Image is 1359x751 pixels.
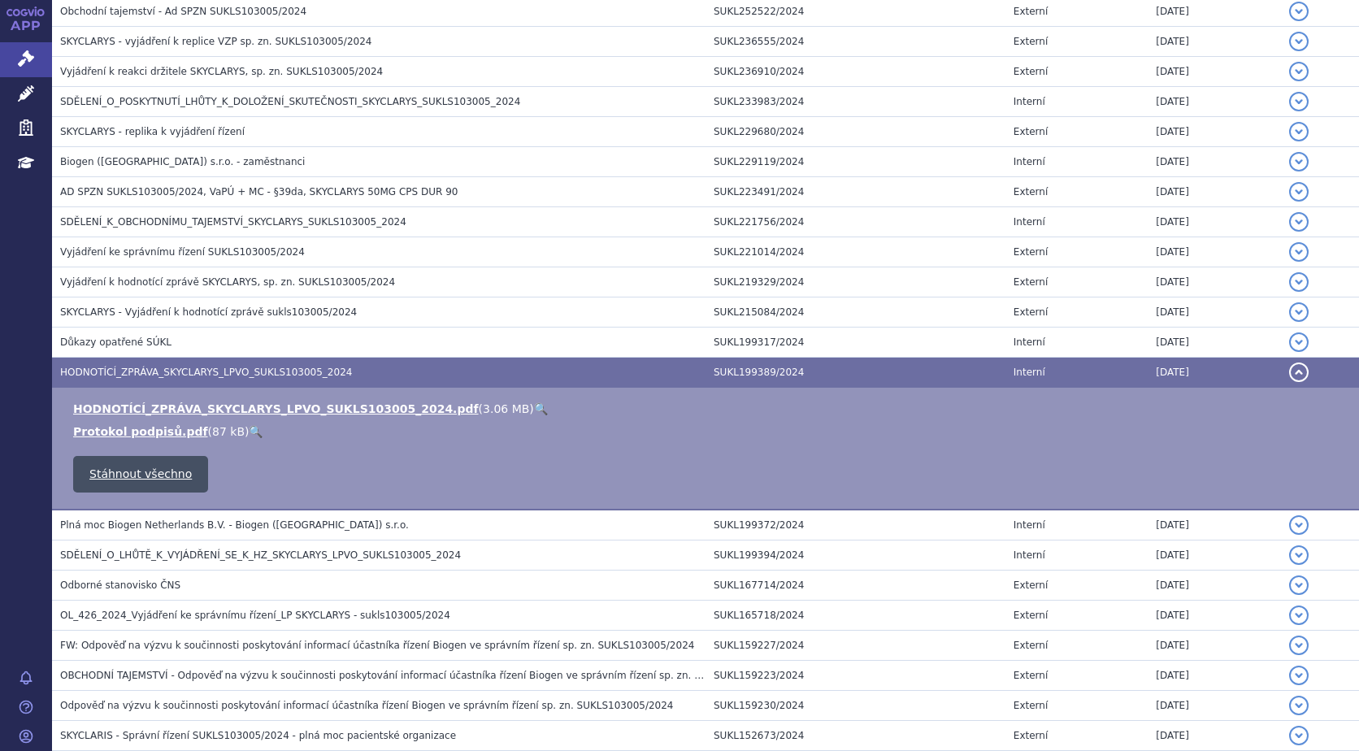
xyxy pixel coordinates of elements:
[1148,87,1281,117] td: [DATE]
[1014,670,1048,681] span: Externí
[706,510,1005,540] td: SUKL199372/2024
[1289,362,1309,382] button: detail
[1014,126,1048,137] span: Externí
[706,661,1005,691] td: SUKL159223/2024
[1014,306,1048,318] span: Externí
[1014,519,1045,531] span: Interní
[1289,122,1309,141] button: detail
[1148,358,1281,388] td: [DATE]
[706,571,1005,601] td: SUKL167714/2024
[1289,726,1309,745] button: detail
[1014,246,1048,258] span: Externí
[1289,575,1309,595] button: detail
[1014,96,1045,107] span: Interní
[60,549,461,561] span: SDĚLENÍ_O_LHŮTĚ_K_VYJÁDŘENÍ_SE_K_HZ_SKYCLARYS_LPVO_SUKLS103005_2024
[1289,242,1309,262] button: detail
[1014,700,1048,711] span: Externí
[60,367,352,378] span: HODNOTÍCÍ_ZPRÁVA_SKYCLARYS_LPVO_SUKLS103005_2024
[60,610,450,621] span: OL_426_2024_Vyjádření ke správnímu řízení_LP SKYCLARYS - sukls103005/2024
[60,96,520,107] span: SDĚLENÍ_O_POSKYTNUTÍ_LHŮTY_K_DOLOŽENÍ_SKUTEČNOSTI_SKYCLARYS_SUKLS103005_2024
[1014,276,1048,288] span: Externí
[1289,2,1309,21] button: detail
[1289,62,1309,81] button: detail
[73,456,208,493] a: Stáhnout všechno
[706,177,1005,207] td: SUKL223491/2024
[706,57,1005,87] td: SUKL236910/2024
[249,425,263,438] a: 🔍
[706,147,1005,177] td: SUKL229119/2024
[706,267,1005,297] td: SUKL219329/2024
[706,237,1005,267] td: SUKL221014/2024
[60,519,409,531] span: Plná moc Biogen Netherlands B.V. - Biogen (Czech Republic) s.r.o.
[60,246,305,258] span: Vyjádření ke správnímu řízení SUKLS103005/2024
[60,730,456,741] span: SKYCLARIS - Správní řízení SUKLS103005/2024 - plná moc pacientské organizace
[1148,57,1281,87] td: [DATE]
[534,402,548,415] a: 🔍
[706,631,1005,661] td: SUKL159227/2024
[706,601,1005,631] td: SUKL165718/2024
[60,6,306,17] span: Obchodní tajemství - Ad SPZN SUKLS103005/2024
[1148,661,1281,691] td: [DATE]
[73,402,479,415] a: HODNOTÍCÍ_ZPRÁVA_SKYCLARYS_LPVO_SUKLS103005_2024.pdf
[60,306,357,318] span: SKYCLARYS - Vyjádření k hodnotící zprávě sukls103005/2024
[60,186,458,198] span: AD SPZN SUKLS103005/2024, VaPÚ + MC - §39da, SKYCLARYS 50MG CPS DUR 90
[483,402,529,415] span: 3.06 MB
[1289,515,1309,535] button: detail
[1289,545,1309,565] button: detail
[212,425,245,438] span: 87 kB
[1014,216,1045,228] span: Interní
[1289,696,1309,715] button: detail
[1014,186,1048,198] span: Externí
[1289,302,1309,322] button: detail
[1148,27,1281,57] td: [DATE]
[73,401,1343,417] li: ( )
[1014,549,1045,561] span: Interní
[60,670,909,681] span: OBCHODNÍ TAJEMSTVÍ - Odpověď na výzvu k součinnosti poskytování informací účastníka řízení Biogen...
[60,700,673,711] span: Odpověď na výzvu k součinnosti poskytování informací účastníka řízení Biogen ve správním řízení s...
[706,691,1005,721] td: SUKL159230/2024
[1289,636,1309,655] button: detail
[1148,297,1281,328] td: [DATE]
[1014,640,1048,651] span: Externí
[706,358,1005,388] td: SUKL199389/2024
[1289,212,1309,232] button: detail
[1148,631,1281,661] td: [DATE]
[1289,32,1309,51] button: detail
[1014,156,1045,167] span: Interní
[60,66,383,77] span: Vyjádření k reakci držitele SKYCLARYS, sp. zn. SUKLS103005/2024
[1289,92,1309,111] button: detail
[1148,571,1281,601] td: [DATE]
[60,156,305,167] span: Biogen (Czech Republic) s.r.o. - zaměstnanci
[706,297,1005,328] td: SUKL215084/2024
[1014,580,1048,591] span: Externí
[60,126,245,137] span: SKYCLARYS - replika k vyjádření řízení
[1289,182,1309,202] button: detail
[1148,147,1281,177] td: [DATE]
[1148,117,1281,147] td: [DATE]
[1148,510,1281,540] td: [DATE]
[73,425,208,438] a: Protokol podpisů.pdf
[1148,721,1281,751] td: [DATE]
[1148,207,1281,237] td: [DATE]
[1014,336,1045,348] span: Interní
[1289,666,1309,685] button: detail
[706,87,1005,117] td: SUKL233983/2024
[706,207,1005,237] td: SUKL221756/2024
[706,27,1005,57] td: SUKL236555/2024
[60,216,406,228] span: SDĚLENÍ_K_OBCHODNÍMU_TAJEMSTVÍ_SKYCLARYS_SUKLS103005_2024
[1289,272,1309,292] button: detail
[1289,606,1309,625] button: detail
[1289,332,1309,352] button: detail
[706,117,1005,147] td: SUKL229680/2024
[60,336,172,348] span: Důkazy opatřené SÚKL
[1148,177,1281,207] td: [DATE]
[1148,691,1281,721] td: [DATE]
[60,580,180,591] span: Odborné stanovisko ČNS
[1289,152,1309,171] button: detail
[73,423,1343,440] li: ( )
[706,328,1005,358] td: SUKL199317/2024
[1014,610,1048,621] span: Externí
[1148,601,1281,631] td: [DATE]
[1014,367,1045,378] span: Interní
[1014,730,1048,741] span: Externí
